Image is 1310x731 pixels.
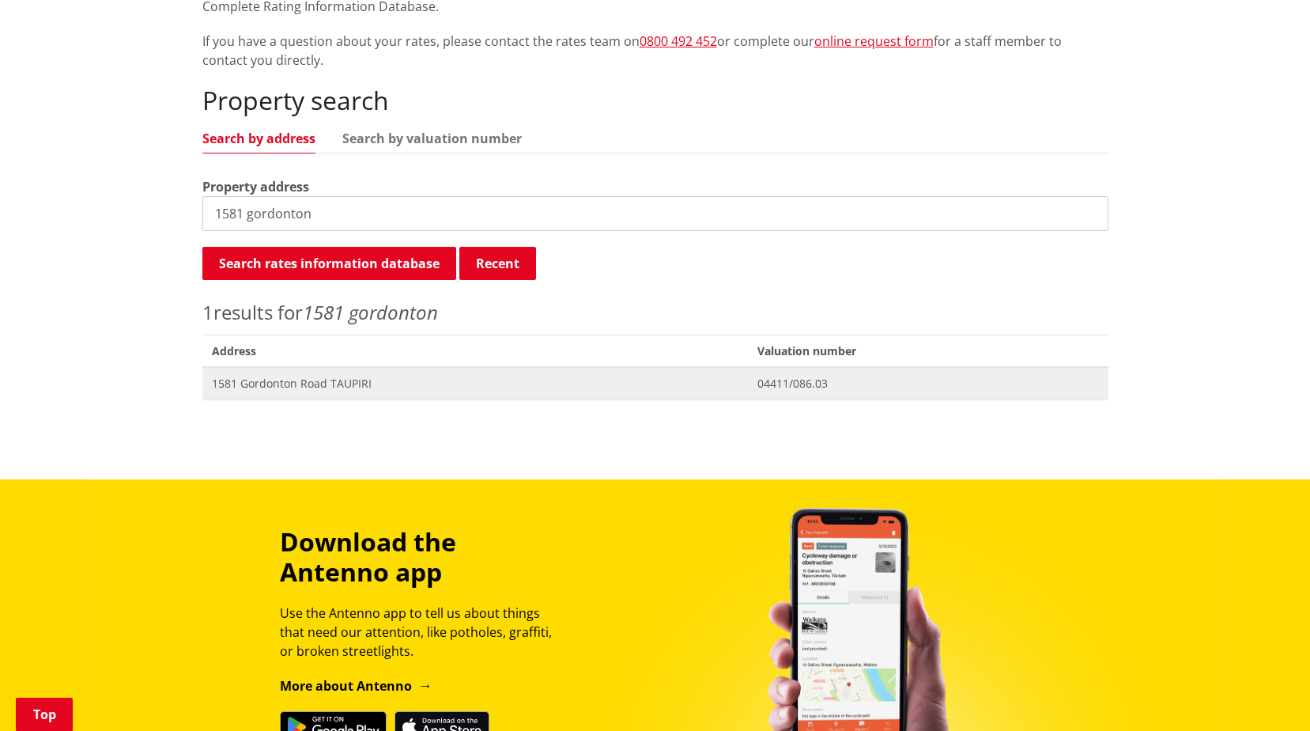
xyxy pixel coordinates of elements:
[757,376,1098,392] span: 04411/086.03
[202,247,456,280] button: Search rates information database
[202,298,1108,327] p: results for
[814,32,934,50] a: online request form
[459,247,536,280] button: Recent
[202,85,1108,116] h2: Property search
[280,677,432,695] a: More about Antenno
[202,132,315,145] a: Search by address
[640,32,717,50] a: 0800 492 452
[202,299,213,325] span: 1
[212,376,739,392] span: 1581 Gordonton Road TAUPIRI
[202,196,1108,231] input: e.g. Duke Street NGARUAWAHIA
[303,299,438,325] em: 1581 gordonton
[202,177,309,196] label: Property address
[202,32,1108,70] p: If you have a question about your rates, please contact the rates team on or complete our for a s...
[202,335,749,367] span: Address
[280,604,566,661] p: Use the Antenno app to tell us about things that need our attention, like potholes, graffiti, or ...
[202,367,1108,400] a: 1581 Gordonton Road TAUPIRI 04411/086.03
[748,335,1108,367] span: Valuation number
[16,698,73,731] a: Top
[1237,665,1294,722] iframe: Messenger Launcher
[280,527,566,588] h3: Download the Antenno app
[342,132,522,145] a: Search by valuation number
